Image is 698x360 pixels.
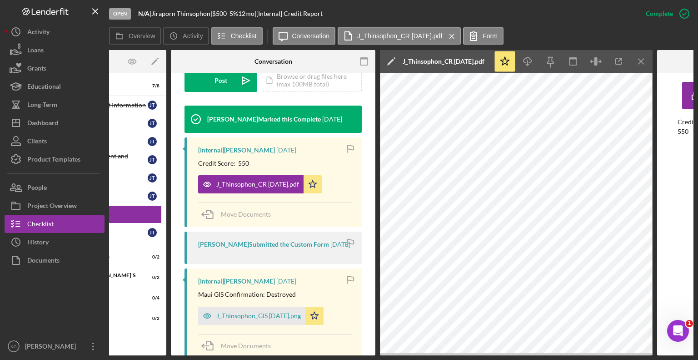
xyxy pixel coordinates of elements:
[27,178,47,199] div: People
[5,197,105,215] button: Project Overview
[27,132,47,152] div: Clients
[138,10,151,17] div: |
[27,215,54,235] div: Checklist
[216,181,299,188] div: J_Thinsophon_CR [DATE].pdf
[338,27,461,45] button: J_Thinsophon_CR [DATE].pdf
[357,32,442,40] label: J_Thinsophon_CR [DATE].pdf
[686,320,693,327] span: 1
[5,132,105,150] button: Clients
[5,96,105,114] button: Long-Term
[143,254,160,260] div: 0 / 2
[27,41,44,61] div: Loans
[148,119,157,128] div: J T
[231,32,257,40] label: Checklist
[463,27,504,45] button: Form
[5,150,105,168] button: Product Templates
[254,58,292,65] div: Conversation
[667,320,689,342] iframe: Intercom live chat
[5,23,105,41] button: Activity
[198,241,329,248] div: [PERSON_NAME] Submitted the Custom Form
[129,32,155,40] label: Overview
[229,10,238,17] div: 5 %
[27,96,57,116] div: Long-Term
[5,251,105,269] button: Documents
[5,215,105,233] button: Checklist
[163,27,209,45] button: Activity
[184,69,257,92] button: Post
[198,158,249,168] p: Credit Score: 550
[198,335,280,357] button: Move Documents
[211,27,263,45] button: Checklist
[198,175,322,193] button: J_Thinsophon_CR [DATE].pdf
[183,32,203,40] label: Activity
[330,241,350,248] time: 2025-08-25 22:22
[148,228,157,237] div: J T
[212,10,227,17] span: $500
[216,312,301,319] div: J_Thinsophon_GIS [DATE].png
[148,155,157,164] div: J T
[198,307,324,325] button: J_Thinsophon_GIS [DATE].png
[148,101,157,110] div: J T
[10,344,16,349] text: KC
[5,114,105,132] button: Dashboard
[198,278,275,285] div: [Internal] [PERSON_NAME]
[254,10,323,17] div: | [Internal] Credit Report
[198,289,296,299] p: Maui GIS Confirmation: Destroyed
[27,197,77,217] div: Project Overview
[109,8,131,20] div: Open
[109,27,161,45] button: Overview
[5,233,105,251] button: History
[148,192,157,201] div: J T
[214,69,227,92] div: Post
[292,32,330,40] label: Conversation
[143,83,160,89] div: 7 / 8
[198,147,275,154] div: [Internal] [PERSON_NAME]
[678,128,688,135] div: 550
[23,337,82,358] div: [PERSON_NAME]
[5,178,105,197] button: People
[5,337,105,355] button: KC[PERSON_NAME]
[637,5,693,23] button: Complete
[207,116,321,123] div: [PERSON_NAME] Marked this Complete
[221,210,271,218] span: Move Documents
[5,59,105,77] button: Grants
[276,147,296,154] time: 2025-08-25 22:23
[273,27,336,45] button: Conversation
[143,316,160,321] div: 0 / 2
[27,23,50,43] div: Activity
[322,116,342,123] time: 2025-08-25 22:23
[148,137,157,146] div: J T
[148,173,157,183] div: J T
[403,58,484,65] div: J_Thinsophon_CR [DATE].pdf
[198,203,280,226] button: Move Documents
[27,150,80,171] div: Product Templates
[27,59,46,80] div: Grants
[143,295,160,301] div: 0 / 4
[27,114,58,134] div: Dashboard
[5,41,105,59] button: Loans
[646,5,673,23] div: Complete
[238,10,254,17] div: 12 mo
[27,233,49,254] div: History
[27,77,61,98] div: Educational
[27,251,60,272] div: Documents
[483,32,498,40] label: Form
[5,77,105,96] button: Educational
[138,10,150,17] b: N/A
[143,275,160,280] div: 0 / 2
[151,10,212,17] div: Jiraporn Thinsophon |
[276,278,296,285] time: 2025-08-18 22:24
